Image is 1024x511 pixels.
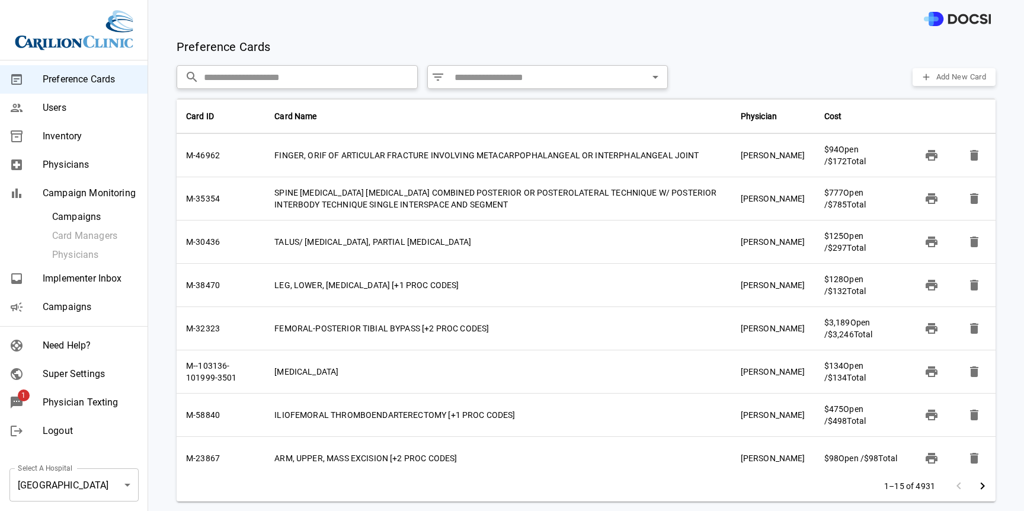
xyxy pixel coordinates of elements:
td: [PERSON_NAME] [731,394,815,437]
td: M-32323 [177,307,265,350]
span: $777 [824,188,844,197]
td: Open / Total [815,394,910,437]
button: Go to next page [971,474,994,498]
span: $134 [824,361,844,371]
td: M-38470 [177,264,265,307]
td: Open / Total [815,350,910,394]
span: $134 [828,373,847,382]
td: M--103136-101999-3501 [177,350,265,394]
td: [PERSON_NAME] [731,437,815,480]
td: M-58840 [177,394,265,437]
span: Preference Cards [43,72,138,87]
span: Physicians [43,158,138,172]
td: [PERSON_NAME] [731,307,815,350]
td: Open / Total [815,307,910,350]
th: Card ID [177,98,265,134]
div: FEMORAL-POSTERIOR TIBIAL BYPASS [+2 PROC CODES] [274,322,721,334]
img: DOCSI Logo [924,12,991,27]
img: Site Logo [15,9,133,50]
div: TALUS/ [MEDICAL_DATA], PARTIAL [MEDICAL_DATA] [274,236,721,248]
span: $785 [828,200,847,209]
th: Cost [815,98,910,134]
div: [GEOGRAPHIC_DATA] [9,468,139,502]
td: M-46962 [177,134,265,177]
span: $94 [824,145,839,154]
td: Open / Total [815,437,910,480]
td: Open / Total [815,264,910,307]
span: Physician Texting [43,395,138,410]
th: Physician [731,98,815,134]
div: ILIOFEMORAL THROMBOENDARTERECTOMY [+1 PROC CODES] [274,409,721,421]
div: LEG, LOWER, [MEDICAL_DATA] [+1 PROC CODES] [274,279,721,291]
span: Implementer Inbox [43,272,138,286]
td: [PERSON_NAME] [731,134,815,177]
td: [PERSON_NAME] [731,177,815,221]
span: $3,246 [828,330,854,339]
td: [PERSON_NAME] [731,350,815,394]
td: M-30436 [177,221,265,264]
span: $3,189 [824,318,850,327]
div: ARM, UPPER, MASS EXCISION [+2 PROC CODES] [274,452,721,464]
span: $498 [828,416,847,426]
td: M-35354 [177,177,265,221]
th: Card Name [265,98,731,134]
span: Users [43,101,138,115]
button: Open [647,69,664,85]
div: FINGER, ORIF OF ARTICULAR FRACTURE INVOLVING METACARPOPHALANGEAL OR INTERPHALANGEAL JOINT [274,149,721,161]
span: $172 [828,157,847,166]
span: $98 [824,453,839,463]
span: $132 [828,286,847,296]
span: Inventory [43,129,138,143]
span: Super Settings [43,367,138,381]
span: Campaigns [52,210,138,224]
td: M-23867 [177,437,265,480]
span: 1 [18,389,30,401]
div: [MEDICAL_DATA] [274,366,721,378]
td: [PERSON_NAME] [731,221,815,264]
p: Preference Cards [177,38,270,56]
button: Add New Card [913,68,996,87]
td: [PERSON_NAME] [731,264,815,307]
td: Open / Total [815,221,910,264]
span: Logout [43,424,138,438]
span: $128 [824,274,844,284]
p: 1–15 of 4931 [884,480,935,492]
span: $475 [824,404,844,414]
div: SPINE [MEDICAL_DATA] [MEDICAL_DATA] COMBINED POSTERIOR OR POSTEROLATERAL TECHNIQUE W/ POSTERIOR I... [274,187,721,210]
span: $297 [828,243,847,253]
label: Select A Hospital [18,463,72,473]
span: $98 [864,453,878,463]
span: Campaign Monitoring [43,186,138,200]
span: Campaigns [43,300,138,314]
span: Need Help? [43,338,138,353]
td: Open / Total [815,134,910,177]
span: $125 [824,231,844,241]
td: Open / Total [815,177,910,221]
